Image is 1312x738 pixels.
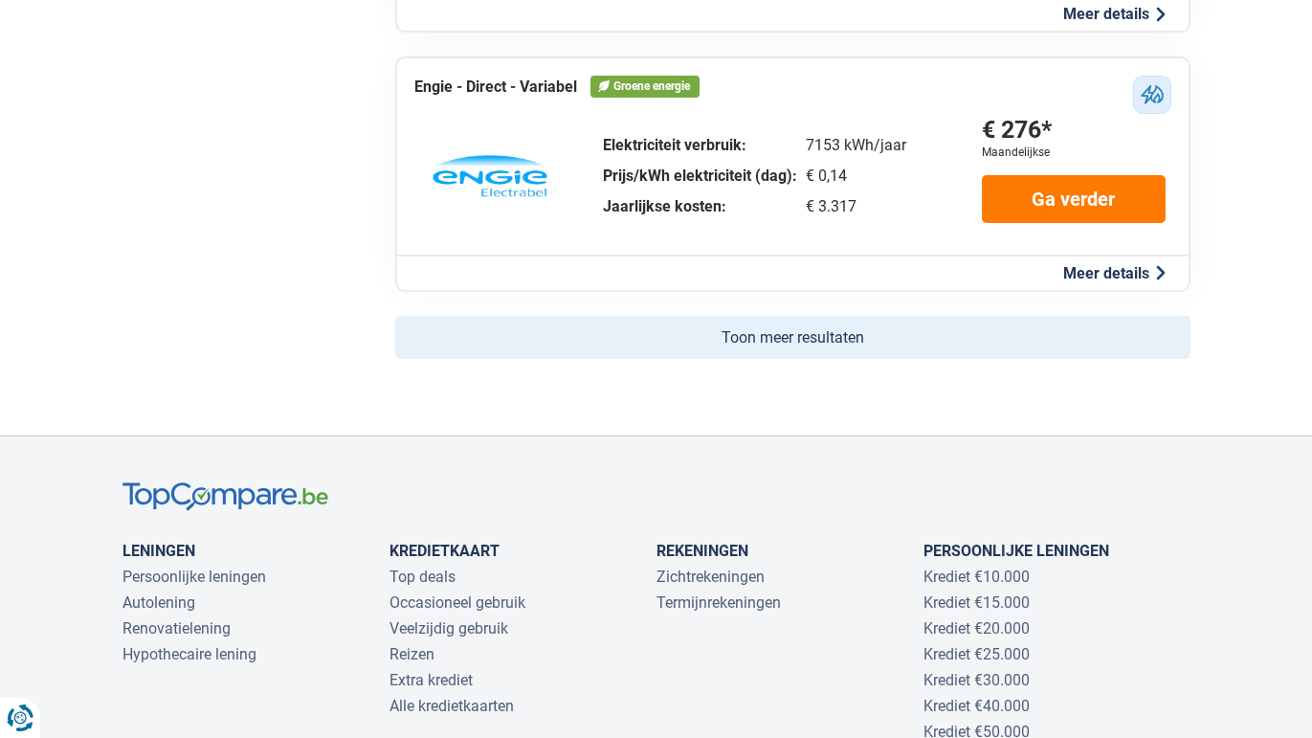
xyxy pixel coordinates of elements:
[122,568,266,586] a: Persoonlijke leningen
[433,155,547,197] img: Engie
[603,138,797,153] div: Elektriciteit verbruik:
[923,568,1030,586] a: Krediet €10.000
[122,593,195,612] a: Autolening
[389,619,508,637] a: Veelzijdig gebruik
[656,568,765,586] a: Zichtrekeningen
[923,593,1030,612] a: Krediet €15.000
[982,145,1050,159] div: Maandelijkse
[603,168,797,184] div: Prijs/kWh elektriciteit (dag):
[389,568,456,586] a: Top deals
[389,593,525,612] a: Occasioneel gebruik
[923,619,1030,637] a: Krediet €20.000
[923,645,1030,663] a: Krediet €25.000
[656,593,781,612] a: Termijnrekeningen
[923,542,1109,560] a: Persoonlijke leningen
[395,316,1190,359] button: Toon meer resultaten
[656,542,748,560] a: Rekeningen
[590,76,700,97] div: Groene energie
[122,645,256,663] a: Hypothecaire lening
[923,697,1030,715] a: Krediet €40.000
[806,138,906,153] div: 7153 kWh/jaar
[389,671,473,689] a: Extra krediet
[806,168,906,184] div: € 0,14
[389,645,434,663] a: Reizen
[414,78,577,96] h3: Engie - Direct - Variabel
[389,697,514,715] a: Alle kredietkaarten
[1057,263,1171,283] button: Meer details
[982,115,1052,146] div: € 276*
[389,542,500,560] a: Kredietkaart
[122,482,328,512] img: TopCompare
[122,542,195,560] a: Leningen
[1057,4,1171,24] button: Meer details
[923,671,1030,689] a: Krediet €30.000
[122,619,231,637] a: Renovatielening
[982,175,1166,223] a: Ga verder
[806,199,906,214] div: € 3.317
[603,199,797,214] div: Jaarlijkse kosten:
